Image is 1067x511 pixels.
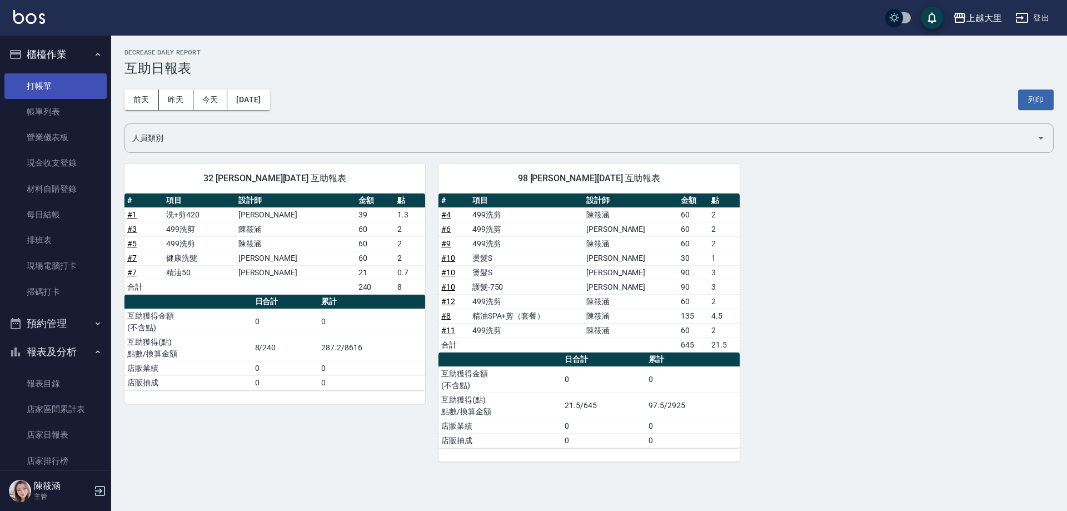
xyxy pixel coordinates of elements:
[395,265,425,280] td: 0.7
[252,309,318,335] td: 0
[395,280,425,294] td: 8
[562,433,646,448] td: 0
[966,11,1002,25] div: 上越大里
[236,236,356,251] td: 陳筱涵
[124,49,1054,56] h2: Decrease Daily Report
[678,251,709,265] td: 30
[227,90,270,110] button: [DATE]
[441,297,455,306] a: #12
[470,251,584,265] td: 燙髮S
[252,335,318,361] td: 8/240
[318,361,425,375] td: 0
[163,207,235,222] td: 洗+剪420
[470,194,584,208] th: 項目
[124,335,252,361] td: 互助獲得(點) 點數/換算金額
[709,194,739,208] th: 點
[127,254,137,262] a: #7
[678,294,709,309] td: 60
[584,265,678,280] td: [PERSON_NAME]
[678,280,709,294] td: 90
[470,222,584,236] td: 499洗剪
[193,90,228,110] button: 今天
[356,207,395,222] td: 39
[709,207,739,222] td: 2
[584,194,678,208] th: 設計師
[163,236,235,251] td: 499洗剪
[709,265,739,280] td: 3
[163,265,235,280] td: 精油50
[236,222,356,236] td: 陳筱涵
[124,295,425,390] table: a dense table
[678,323,709,338] td: 60
[318,295,425,309] th: 累計
[163,194,235,208] th: 項目
[395,207,425,222] td: 1.3
[395,236,425,251] td: 2
[646,393,739,419] td: 97.5/2925
[949,7,1006,29] button: 上越大里
[236,207,356,222] td: [PERSON_NAME]
[127,268,137,277] a: #7
[4,227,107,253] a: 排班表
[678,338,709,352] td: 645
[9,480,31,502] img: Person
[159,90,193,110] button: 昨天
[395,251,425,265] td: 2
[4,99,107,125] a: 帳單列表
[438,433,562,448] td: 店販抽成
[124,90,159,110] button: 前天
[438,194,469,208] th: #
[4,150,107,176] a: 現金收支登錄
[709,309,739,323] td: 4.5
[138,173,412,184] span: 32 [PERSON_NAME][DATE] 互助報表
[562,353,646,367] th: 日合計
[470,236,584,251] td: 499洗剪
[709,338,739,352] td: 21.5
[438,338,469,352] td: 合計
[356,194,395,208] th: 金額
[441,210,451,219] a: #4
[124,194,425,295] table: a dense table
[356,222,395,236] td: 60
[470,265,584,280] td: 燙髮S
[678,265,709,280] td: 90
[470,309,584,323] td: 精油SPA+剪（套餐）
[252,375,318,390] td: 0
[452,173,726,184] span: 98 [PERSON_NAME][DATE] 互助報表
[4,253,107,279] a: 現場電腦打卡
[678,194,709,208] th: 金額
[678,309,709,323] td: 135
[470,207,584,222] td: 499洗剪
[1032,129,1050,147] button: Open
[441,239,451,248] a: #9
[562,419,646,433] td: 0
[318,335,425,361] td: 287.2/8616
[438,194,739,353] table: a dense table
[34,480,91,492] h5: 陳筱涵
[4,448,107,474] a: 店家排行榜
[4,371,107,396] a: 報表目錄
[584,236,678,251] td: 陳筱涵
[562,393,646,419] td: 21.5/645
[584,280,678,294] td: [PERSON_NAME]
[318,309,425,335] td: 0
[4,338,107,366] button: 報表及分析
[709,323,739,338] td: 2
[584,222,678,236] td: [PERSON_NAME]
[124,194,163,208] th: #
[646,353,739,367] th: 累計
[318,375,425,390] td: 0
[1011,8,1054,28] button: 登出
[441,268,455,277] a: #10
[441,326,455,335] a: #11
[441,282,455,291] a: #10
[4,125,107,150] a: 營業儀表板
[356,265,395,280] td: 21
[4,202,107,227] a: 每日結帳
[124,280,163,294] td: 合計
[124,361,252,375] td: 店販業績
[584,251,678,265] td: [PERSON_NAME]
[4,279,107,305] a: 掃碼打卡
[124,375,252,390] td: 店販抽成
[678,207,709,222] td: 60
